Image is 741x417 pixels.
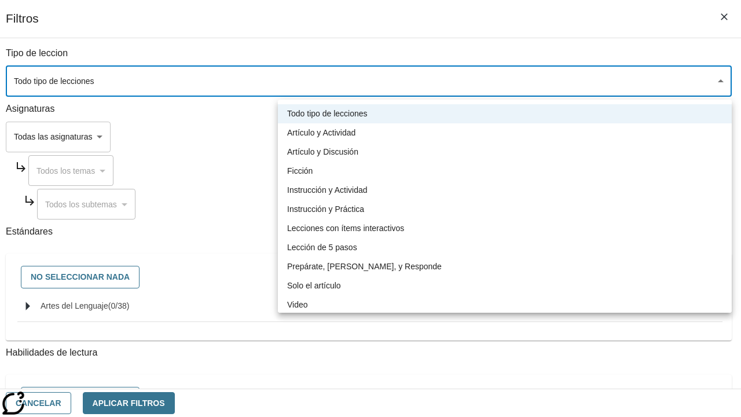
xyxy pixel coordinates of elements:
li: Prepárate, [PERSON_NAME], y Responde [278,257,732,276]
li: Todo tipo de lecciones [278,104,732,123]
li: Artículo y Discusión [278,142,732,162]
li: Instrucción y Actividad [278,181,732,200]
li: Instrucción y Práctica [278,200,732,219]
li: Lecciones con ítems interactivos [278,219,732,238]
li: Ficción [278,162,732,181]
li: Lección de 5 pasos [278,238,732,257]
li: Artículo y Actividad [278,123,732,142]
ul: Seleccione un tipo de lección [278,100,732,319]
li: Video [278,295,732,314]
li: Solo el artículo [278,276,732,295]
